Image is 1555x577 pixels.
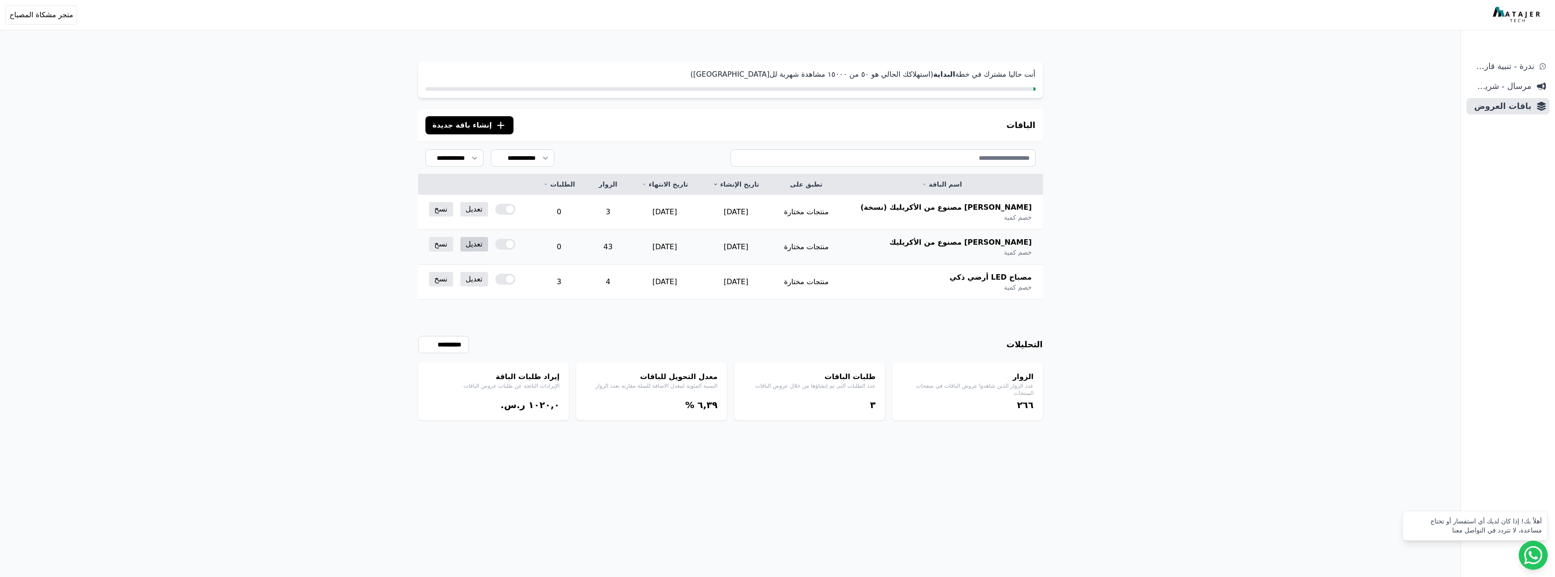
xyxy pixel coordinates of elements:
[542,180,576,189] a: الطلبات
[425,116,514,134] button: إنشاء باقة جديدة
[901,371,1034,382] h4: الزوار
[528,399,560,410] bdi: ١۰٢۰,۰
[697,399,717,410] bdi: ٦,۳٩
[629,195,700,230] td: [DATE]
[771,174,841,195] th: تطبق على
[427,382,560,390] p: الإيرادات الناتجة عن طلبات عروض الباقات
[1470,80,1531,93] span: مرسال - شريط دعاية
[531,230,587,265] td: 0
[743,371,876,382] h4: طلبات الباقات
[933,70,955,79] strong: البداية
[585,382,718,390] p: النسبة المئوية لمعدل الاضافة للسلة مقارنة بعدد الزوار
[701,230,772,265] td: [DATE]
[501,399,525,410] span: ر.س.
[743,399,876,411] div: ۳
[5,5,77,25] button: متجر مشكاة المصباح
[852,180,1032,189] a: اسم الباقة
[1004,248,1032,257] span: خصم كمية
[460,272,488,286] a: تعديل
[433,120,492,131] span: إنشاء باقة جديدة
[1470,100,1531,113] span: باقات العروض
[460,237,488,252] a: تعديل
[950,272,1032,283] span: مصباح LED أرضي ذكي
[10,10,73,20] span: متجر مشكاة المصباح
[587,265,629,300] td: 4
[531,265,587,300] td: 3
[460,202,488,217] a: تعديل
[1470,60,1534,73] span: ندرة - تنبية قارب علي النفاذ
[771,265,841,300] td: منتجات مختارة
[901,399,1034,411] div: ٢٦٦
[585,371,718,382] h4: معدل التحويل للباقات
[1004,283,1032,292] span: خصم كمية
[711,180,761,189] a: تاريخ الإنشاء
[587,195,629,230] td: 3
[889,237,1032,248] span: [PERSON_NAME] مصنوع من الأكريليك
[771,195,841,230] td: منتجات مختارة
[629,265,700,300] td: [DATE]
[429,237,453,252] a: نسخ
[701,265,772,300] td: [DATE]
[429,272,453,286] a: نسخ
[587,230,629,265] td: 43
[1004,213,1032,222] span: خصم كمية
[860,202,1032,213] span: [PERSON_NAME] مصنوع من الأكريليك (نسخة)
[685,399,694,410] span: %
[640,180,689,189] a: تاريخ الانتهاء
[701,195,772,230] td: [DATE]
[1493,7,1542,23] img: MatajerTech Logo
[1007,338,1043,351] h3: التحليلات
[587,174,629,195] th: الزوار
[743,382,876,390] p: عدد الطلبات التي تم إنشاؤها من خلال عروض الباقات
[427,371,560,382] h4: إيراد طلبات الباقة
[531,195,587,230] td: 0
[429,202,453,217] a: نسخ
[1408,517,1542,535] div: أهلاً بك! إذا كان لديك أي استفسار أو تحتاج مساعدة، لا تتردد في التواصل معنا
[425,69,1036,80] p: أنت حاليا مشترك في خطة (استهلاكك الحالي هو ٥۰ من ١٥۰۰۰ مشاهدة شهرية لل[GEOGRAPHIC_DATA])
[901,382,1034,397] p: عدد الزوار الذين شاهدوا عروض الباقات في صفحات المنتجات
[629,230,700,265] td: [DATE]
[1007,119,1036,132] h3: الباقات
[771,230,841,265] td: منتجات مختارة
